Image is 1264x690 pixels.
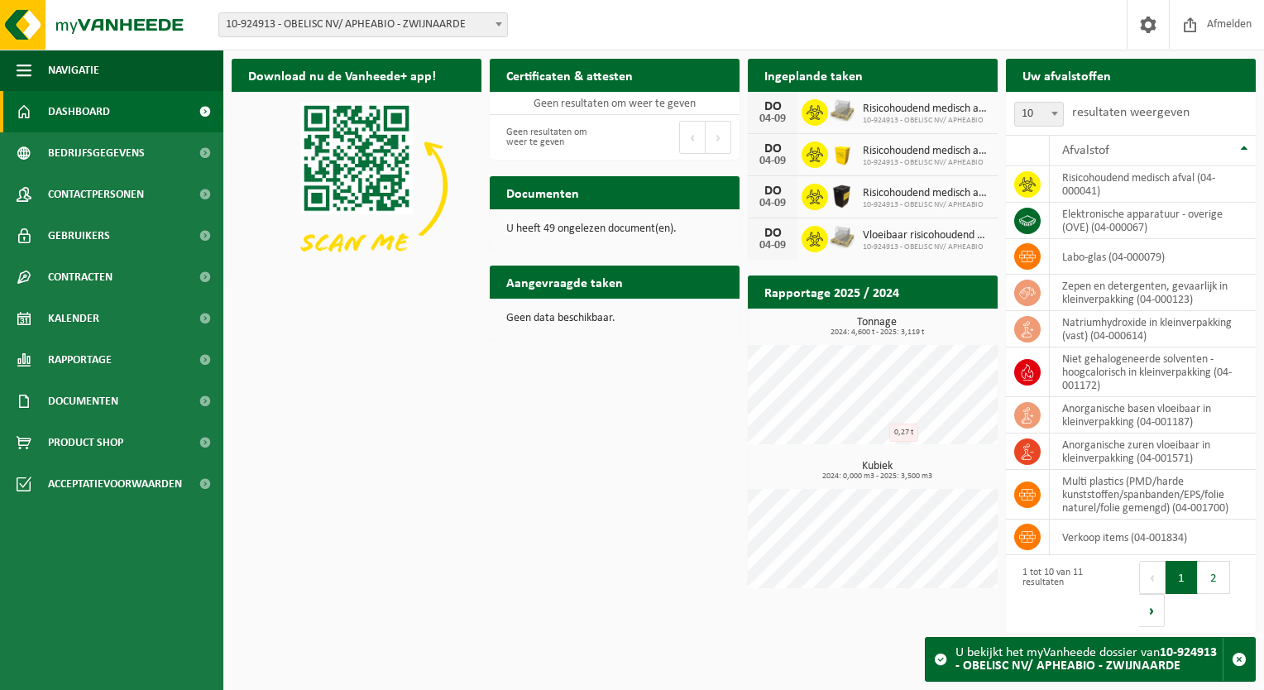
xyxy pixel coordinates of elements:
span: Risicohoudend medisch afval [863,103,989,116]
td: natriumhydroxide in kleinverpakking (vast) (04-000614) [1050,311,1256,347]
button: Previous [679,121,706,154]
p: Geen data beschikbaar. [506,313,723,324]
td: labo-glas (04-000079) [1050,239,1256,275]
img: Download de VHEPlus App [232,92,481,280]
img: LP-PA-00000-WDN-11 [828,223,856,252]
img: LP-SB-00050-HPE-22 [828,139,856,167]
span: 10-924913 - OBELISC NV/ APHEABIO - ZWIJNAARDE [218,12,508,37]
h3: Kubiek [756,461,998,481]
h2: Download nu de Vanheede+ app! [232,59,452,91]
div: Geen resultaten om weer te geven [498,119,606,156]
a: Bekijk rapportage [874,308,996,341]
div: U bekijkt het myVanheede dossier van [955,638,1223,681]
button: Next [706,121,731,154]
td: elektronische apparatuur - overige (OVE) (04-000067) [1050,203,1256,239]
span: Risicohoudend medisch afval [863,187,989,200]
span: Dashboard [48,91,110,132]
span: Kalender [48,298,99,339]
span: Rapportage [48,339,112,381]
td: zepen en detergenten, gevaarlijk in kleinverpakking (04-000123) [1050,275,1256,311]
h2: Ingeplande taken [748,59,879,91]
div: 1 tot 10 van 11 resultaten [1014,559,1123,629]
img: LP-PA-00000-WDN-11 [828,97,856,125]
span: Vloeibaar risicohoudend medisch afval [863,229,989,242]
button: Next [1139,594,1165,627]
label: resultaten weergeven [1072,106,1190,119]
div: DO [756,100,789,113]
div: 04-09 [756,113,789,125]
span: Risicohoudend medisch afval [863,145,989,158]
div: 0,27 t [889,424,918,442]
td: Geen resultaten om weer te geven [490,92,740,115]
span: Documenten [48,381,118,422]
td: multi plastics (PMD/harde kunststoffen/spanbanden/EPS/folie naturel/folie gemengd) (04-001700) [1050,470,1256,520]
button: 1 [1166,561,1198,594]
span: 10-924913 - OBELISC NV/ APHEABIO - ZWIJNAARDE [219,13,507,36]
span: 10-924913 - OBELISC NV/ APHEABIO [863,116,989,126]
span: 10-924913 - OBELISC NV/ APHEABIO [863,200,989,210]
span: Contracten [48,256,113,298]
span: Gebruikers [48,215,110,256]
span: Product Shop [48,422,123,463]
div: DO [756,184,789,198]
h3: Tonnage [756,317,998,337]
span: 2024: 0,000 m3 - 2025: 3,500 m3 [756,472,998,481]
button: Previous [1139,561,1166,594]
span: Acceptatievoorwaarden [48,463,182,505]
span: Bedrijfsgegevens [48,132,145,174]
div: 04-09 [756,156,789,167]
div: 04-09 [756,240,789,252]
p: U heeft 49 ongelezen document(en). [506,223,723,235]
img: LP-SB-00050-HPE-51 [828,181,856,209]
h2: Aangevraagde taken [490,266,639,298]
span: 10-924913 - OBELISC NV/ APHEABIO [863,242,989,252]
div: DO [756,142,789,156]
h2: Rapportage 2025 / 2024 [748,276,916,308]
span: Contactpersonen [48,174,144,215]
span: 10 [1015,103,1063,126]
span: Navigatie [48,50,99,91]
span: 10-924913 - OBELISC NV/ APHEABIO [863,158,989,168]
button: 2 [1198,561,1230,594]
strong: 10-924913 - OBELISC NV/ APHEABIO - ZWIJNAARDE [955,646,1217,673]
h2: Certificaten & attesten [490,59,649,91]
h2: Uw afvalstoffen [1006,59,1128,91]
td: risicohoudend medisch afval (04-000041) [1050,166,1256,203]
div: 04-09 [756,198,789,209]
span: 10 [1014,102,1064,127]
span: 2024: 4,600 t - 2025: 3,119 t [756,328,998,337]
span: Afvalstof [1062,144,1109,157]
div: DO [756,227,789,240]
h2: Documenten [490,176,596,208]
td: niet gehalogeneerde solventen - hoogcalorisch in kleinverpakking (04-001172) [1050,347,1256,397]
td: anorganische zuren vloeibaar in kleinverpakking (04-001571) [1050,434,1256,470]
td: verkoop items (04-001834) [1050,520,1256,555]
td: anorganische basen vloeibaar in kleinverpakking (04-001187) [1050,397,1256,434]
